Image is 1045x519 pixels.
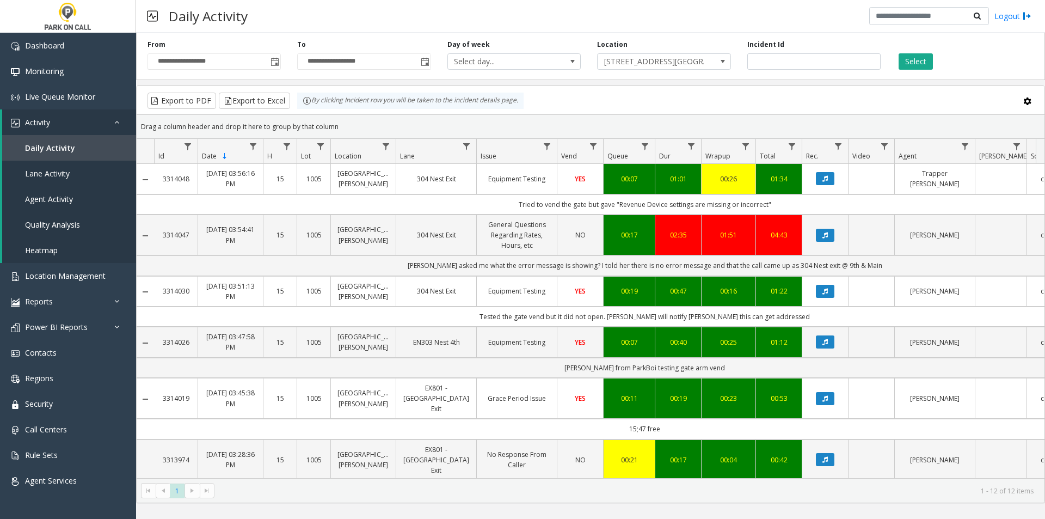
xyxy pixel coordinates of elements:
[662,174,694,184] div: 01:01
[337,449,389,470] a: [GEOGRAPHIC_DATA][PERSON_NAME]
[708,174,749,184] div: 00:26
[763,393,795,404] a: 00:53
[662,337,694,347] a: 00:40
[610,393,648,404] a: 00:11
[575,394,586,403] span: YES
[403,230,470,240] a: 304 Nest Exit
[25,424,67,435] span: Call Centers
[403,286,470,296] a: 304 Nest Exit
[597,40,628,50] label: Location
[221,486,1034,496] kendo-pager-info: 1 - 12 of 12 items
[901,455,968,465] a: [PERSON_NAME]
[158,151,164,161] span: Id
[25,373,53,383] span: Regions
[483,286,550,296] a: Equipment Testing
[662,393,694,404] a: 00:19
[739,139,753,154] a: Wrapup Filter Menu
[161,286,191,296] a: 3314030
[170,484,185,498] span: Page 1
[575,230,586,240] span: NO
[303,96,311,105] img: infoIcon.svg
[575,338,586,347] span: YES
[25,322,88,332] span: Power BI Reports
[662,286,694,296] a: 00:47
[304,286,324,296] a: 1005
[1023,10,1031,22] img: logout
[25,296,53,307] span: Reports
[2,109,136,135] a: Activity
[25,271,106,281] span: Location Management
[337,332,389,352] a: [GEOGRAPHIC_DATA][PERSON_NAME]
[313,139,328,154] a: Lot Filter Menu
[2,186,136,212] a: Agent Activity
[481,151,496,161] span: Issue
[586,139,601,154] a: Vend Filter Menu
[901,230,968,240] a: [PERSON_NAME]
[267,151,272,161] span: H
[662,455,694,465] div: 00:17
[638,139,653,154] a: Queue Filter Menu
[763,230,795,240] div: 04:43
[708,230,749,240] a: 01:51
[610,230,648,240] div: 00:17
[459,139,474,154] a: Lane Filter Menu
[270,174,290,184] a: 15
[763,455,795,465] a: 00:42
[575,286,586,296] span: YES
[11,349,20,358] img: 'icon'
[708,455,749,465] div: 00:04
[161,230,191,240] a: 3314047
[598,54,704,69] span: [STREET_ADDRESS][GEOGRAPHIC_DATA][PERSON_NAME]
[899,151,917,161] span: Agent
[610,174,648,184] div: 00:07
[304,455,324,465] a: 1005
[901,337,968,347] a: [PERSON_NAME]
[25,66,64,76] span: Monitoring
[181,139,195,154] a: Id Filter Menu
[137,339,154,347] a: Collapse Details
[304,393,324,404] a: 1005
[25,219,80,230] span: Quality Analysis
[25,245,58,255] span: Heatmap
[337,168,389,189] a: [GEOGRAPHIC_DATA][PERSON_NAME]
[25,143,75,153] span: Daily Activity
[270,455,290,465] a: 15
[202,151,217,161] span: Date
[662,230,694,240] a: 02:35
[161,337,191,347] a: 3314026
[979,151,1029,161] span: [PERSON_NAME]
[708,393,749,404] a: 00:23
[246,139,261,154] a: Date Filter Menu
[708,286,749,296] a: 00:16
[163,3,253,29] h3: Daily Activity
[610,286,648,296] a: 00:19
[564,230,597,240] a: NO
[483,393,550,404] a: Grace Period Issue
[763,337,795,347] div: 01:12
[25,399,53,409] span: Security
[561,151,577,161] span: Vend
[901,286,968,296] a: [PERSON_NAME]
[270,230,290,240] a: 15
[763,286,795,296] a: 01:22
[403,444,470,476] a: EX801 - [GEOGRAPHIC_DATA] Exit
[11,119,20,127] img: 'icon'
[25,91,95,102] span: Live Queue Monitor
[483,219,550,251] a: General Questions Regarding Rates, Hours, etc
[540,139,555,154] a: Issue Filter Menu
[684,139,699,154] a: Dur Filter Menu
[137,175,154,184] a: Collapse Details
[205,332,256,352] a: [DATE] 03:47:58 PM
[575,174,586,184] span: YES
[708,337,749,347] a: 00:25
[806,151,819,161] span: Rec.
[25,117,50,127] span: Activity
[11,426,20,435] img: 'icon'
[403,383,470,414] a: EX801 - [GEOGRAPHIC_DATA] Exit
[337,224,389,245] a: [GEOGRAPHIC_DATA][PERSON_NAME]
